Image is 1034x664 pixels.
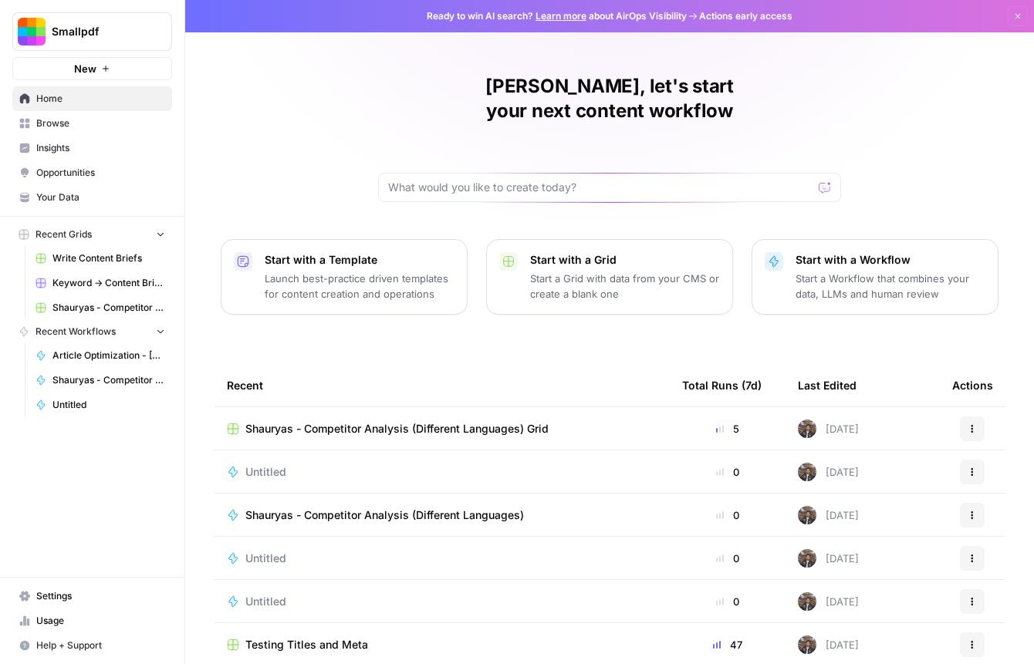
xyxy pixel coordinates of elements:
[12,584,172,608] a: Settings
[74,61,96,76] span: New
[227,551,657,566] a: Untitled
[798,463,816,481] img: yxnc04dkqktdkzli2cw8vvjrdmdz
[227,364,657,406] div: Recent
[227,421,657,436] a: Shauryas - Competitor Analysis (Different Languages) Grid
[530,271,720,302] p: Start a Grid with data from your CMS or create a blank one
[227,464,657,480] a: Untitled
[682,594,773,609] div: 0
[12,633,172,658] button: Help + Support
[12,185,172,210] a: Your Data
[29,343,172,368] a: Article Optimization - [PERSON_NAME]
[227,637,657,652] a: Testing Titles and Meta
[221,239,468,315] button: Start with a TemplateLaunch best-practice driven templates for content creation and operations
[52,276,165,290] span: Keyword -> Content Brief -> Article
[36,116,165,130] span: Browse
[12,57,172,80] button: New
[798,592,816,611] img: yxnc04dkqktdkzli2cw8vvjrdmdz
[52,24,145,39] span: Smallpdf
[798,549,816,568] img: yxnc04dkqktdkzli2cw8vvjrdmdz
[798,364,857,406] div: Last Edited
[52,251,165,265] span: Write Content Briefs
[12,86,172,111] a: Home
[798,549,859,568] div: [DATE]
[796,271,985,302] p: Start a Workflow that combines your data, LLMs and human review
[52,301,165,315] span: Shauryas - Competitor Analysis (Different Languages) Grid
[682,507,773,523] div: 0
[245,464,286,480] span: Untitled
[12,111,172,136] a: Browse
[798,420,859,438] div: [DATE]
[682,364,762,406] div: Total Runs (7d)
[798,635,816,654] img: yxnc04dkqktdkzli2cw8vvjrdmdz
[536,10,586,22] a: Learn more
[388,180,813,195] input: What would you like to create today?
[682,464,773,480] div: 0
[752,239,999,315] button: Start with a WorkflowStart a Workflow that combines your data, LLMs and human review
[427,9,687,23] span: Ready to win AI search? about AirOps Visibility
[245,507,524,523] span: Shauryas - Competitor Analysis (Different Languages)
[29,295,172,320] a: Shauryas - Competitor Analysis (Different Languages) Grid
[29,393,172,417] a: Untitled
[378,74,841,123] h1: [PERSON_NAME], let's start your next content workflow
[952,364,993,406] div: Actions
[36,190,165,204] span: Your Data
[530,252,720,268] p: Start with a Grid
[12,136,172,160] a: Insights
[35,325,116,339] span: Recent Workflows
[29,368,172,393] a: Shauryas - Competitor Analysis (Different Languages)
[699,9,792,23] span: Actions early access
[798,420,816,438] img: yxnc04dkqktdkzli2cw8vvjrdmdz
[52,373,165,387] span: Shauryas - Competitor Analysis (Different Languages)
[36,589,165,603] span: Settings
[18,18,46,46] img: Smallpdf Logo
[682,421,773,436] div: 5
[265,271,454,302] p: Launch best-practice driven templates for content creation and operations
[36,166,165,180] span: Opportunities
[798,506,816,524] img: yxnc04dkqktdkzli2cw8vvjrdmdz
[12,608,172,633] a: Usage
[796,252,985,268] p: Start with a Workflow
[12,320,172,343] button: Recent Workflows
[227,594,657,609] a: Untitled
[245,594,286,609] span: Untitled
[12,12,172,51] button: Workspace: Smallpdf
[486,239,733,315] button: Start with a GridStart a Grid with data from your CMS or create a blank one
[36,92,165,106] span: Home
[245,421,549,436] span: Shauryas - Competitor Analysis (Different Languages) Grid
[245,551,286,566] span: Untitled
[798,506,859,524] div: [DATE]
[12,160,172,185] a: Opportunities
[36,639,165,652] span: Help + Support
[245,637,368,652] span: Testing Titles and Meta
[798,635,859,654] div: [DATE]
[35,228,92,241] span: Recent Grids
[29,271,172,295] a: Keyword -> Content Brief -> Article
[29,246,172,271] a: Write Content Briefs
[682,637,773,652] div: 47
[265,252,454,268] p: Start with a Template
[227,507,657,523] a: Shauryas - Competitor Analysis (Different Languages)
[798,592,859,611] div: [DATE]
[682,551,773,566] div: 0
[36,141,165,155] span: Insights
[12,223,172,246] button: Recent Grids
[36,614,165,628] span: Usage
[52,398,165,412] span: Untitled
[52,349,165,362] span: Article Optimization - [PERSON_NAME]
[798,463,859,481] div: [DATE]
